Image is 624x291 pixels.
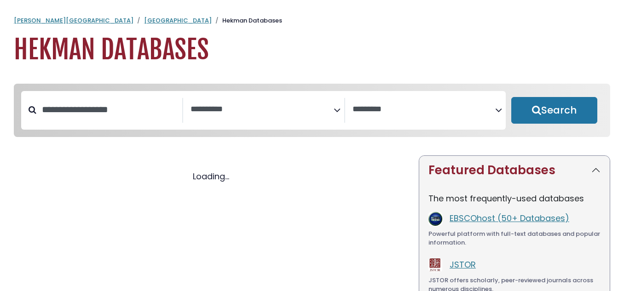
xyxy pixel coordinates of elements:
a: [PERSON_NAME][GEOGRAPHIC_DATA] [14,16,133,25]
input: Search database by title or keyword [36,102,182,117]
nav: breadcrumb [14,16,610,25]
a: JSTOR [450,259,476,270]
p: The most frequently-used databases [428,192,601,205]
textarea: Search [352,105,496,114]
nav: Search filters [14,84,610,137]
button: Submit for Search Results [511,97,597,124]
a: [GEOGRAPHIC_DATA] [144,16,212,25]
a: EBSCOhost (50+ Databases) [450,212,569,224]
h1: Hekman Databases [14,34,610,65]
div: Powerful platform with full-text databases and popular information. [428,229,601,247]
div: Loading... [14,170,408,183]
li: Hekman Databases [212,16,282,25]
button: Featured Databases [419,156,610,185]
textarea: Search [191,105,334,114]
